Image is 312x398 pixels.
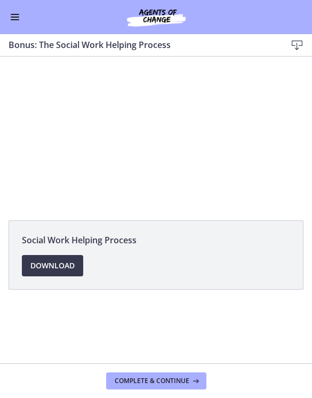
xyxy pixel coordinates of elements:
[106,372,206,389] button: Complete & continue
[22,234,290,246] span: Social Work Helping Process
[9,11,21,23] button: Enable menu
[115,377,189,385] span: Complete & continue
[22,255,83,276] a: Download
[9,38,269,51] h3: Bonus: The Social Work Helping Process
[103,6,210,28] img: Agents of Change
[30,259,75,272] span: Download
